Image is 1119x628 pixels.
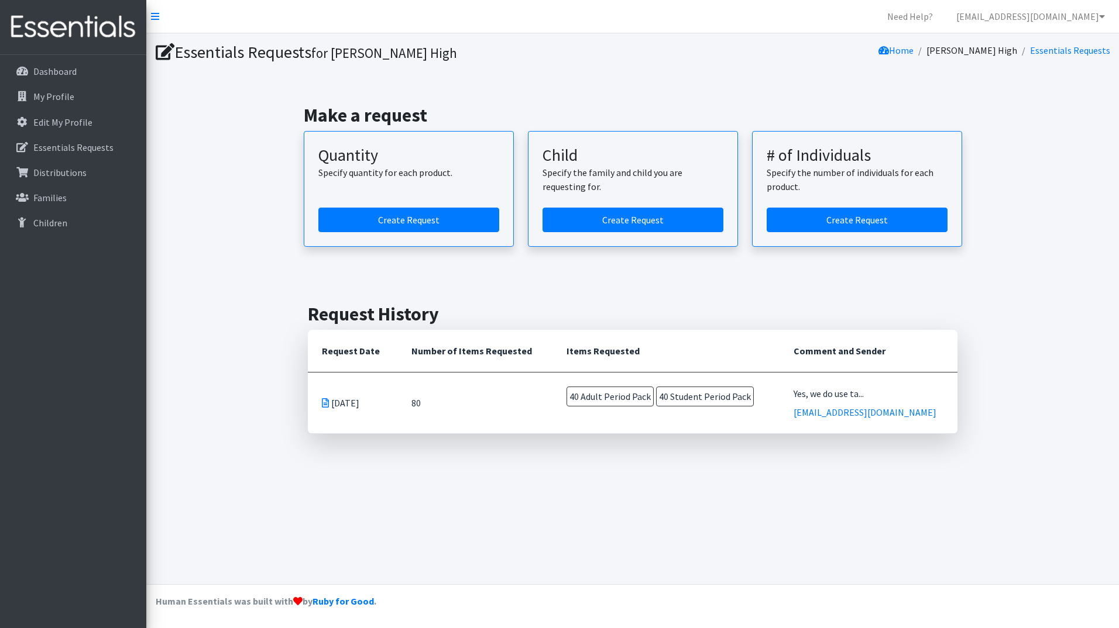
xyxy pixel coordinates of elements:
h2: Make a request [304,104,962,126]
a: Need Help? [878,5,942,28]
a: Home [878,44,914,56]
a: My Profile [5,85,142,108]
a: Essentials Requests [1030,44,1110,56]
p: Dashboard [33,65,77,77]
a: Ruby for Good [313,595,374,607]
h3: # of Individuals [767,146,948,165]
p: Essentials Requests [33,142,114,153]
h1: Essentials Requests [156,42,629,63]
p: Edit My Profile [33,116,92,128]
p: Distributions [33,167,87,178]
th: Items Requested [552,330,780,372]
p: Families [33,192,67,203]
div: Yes, we do use ta... [794,387,943,401]
span: 40 Adult Period Pack [567,387,654,406]
th: Comment and Sender [780,330,957,372]
p: Specify the family and child you are requesting for. [543,165,723,194]
a: [PERSON_NAME] High [926,44,1017,56]
td: 80 [397,372,552,433]
h3: Quantity [318,146,499,165]
a: Families [5,186,142,209]
p: Specify the number of individuals for each product. [767,165,948,194]
strong: Human Essentials was built with by . [156,595,376,607]
a: Distributions [5,161,142,184]
a: Create a request for a child or family [543,208,723,232]
h2: Request History [308,303,957,325]
th: Number of Items Requested [397,330,552,372]
h3: Child [543,146,723,165]
small: for [PERSON_NAME] High [311,44,457,61]
a: Children [5,211,142,234]
a: Create a request by quantity [318,208,499,232]
img: HumanEssentials [5,8,142,47]
th: Request Date [308,330,397,372]
p: Children [33,217,67,229]
a: Create a request by number of individuals [767,208,948,232]
td: [DATE] [308,372,397,433]
p: My Profile [33,91,74,102]
a: [EMAIL_ADDRESS][DOMAIN_NAME] [794,406,936,418]
a: Dashboard [5,60,142,83]
span: 40 Student Period Pack [656,387,754,406]
a: [EMAIL_ADDRESS][DOMAIN_NAME] [947,5,1114,28]
p: Specify quantity for each product. [318,165,499,180]
a: Edit My Profile [5,111,142,134]
a: Essentials Requests [5,136,142,159]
